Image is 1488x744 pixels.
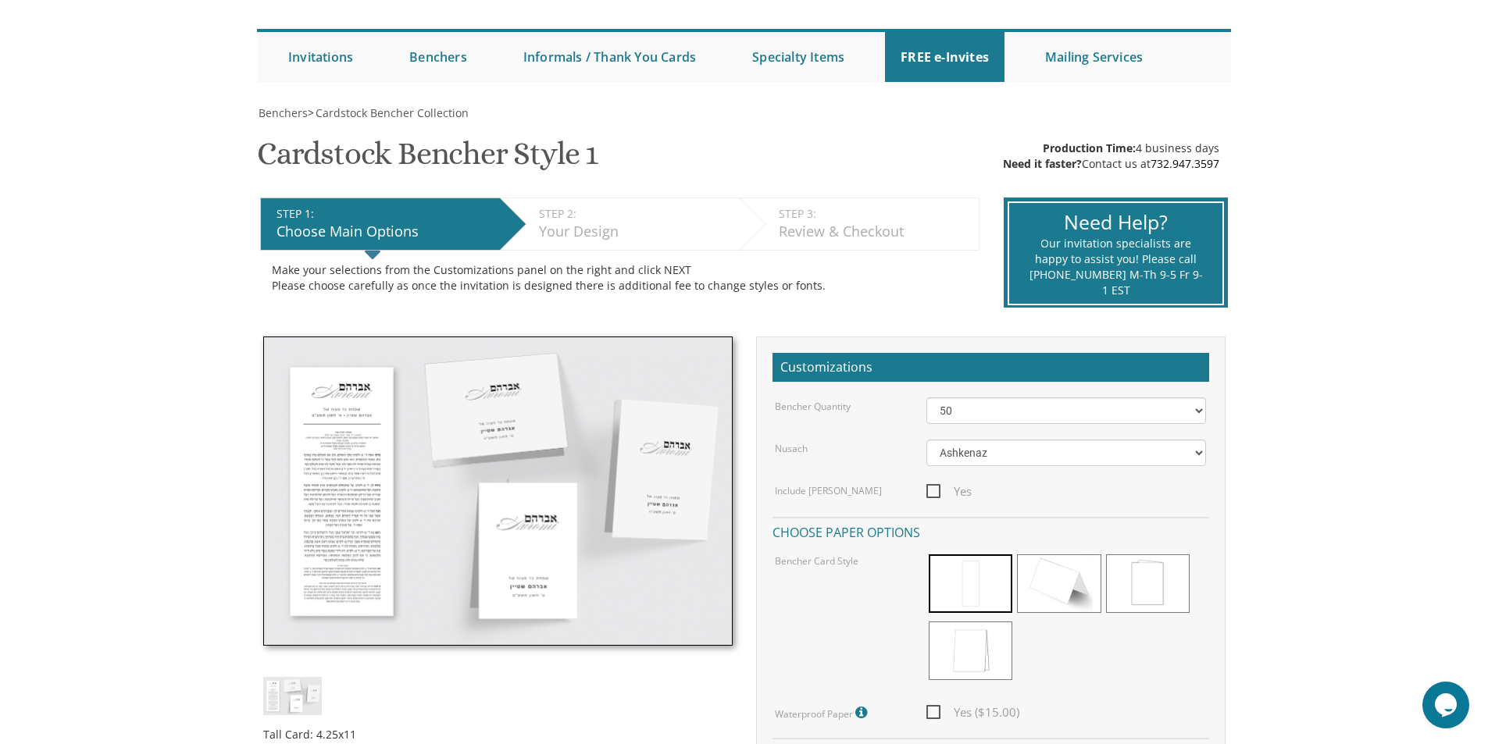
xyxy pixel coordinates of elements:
div: STEP 1: [277,206,492,222]
span: Production Time: [1043,141,1136,155]
div: STEP 2: [539,206,732,222]
div: Your Design [539,222,732,242]
img: cbstyle1.jpg [263,336,733,646]
span: Yes ($15.00) [926,703,1019,722]
div: STEP 3: [779,206,971,222]
span: Benchers [259,105,308,120]
div: Choose Main Options [277,222,492,242]
a: Benchers [257,105,308,120]
span: Need it faster? [1003,156,1082,171]
span: > [308,105,469,120]
h2: Customizations [773,353,1209,383]
a: Specialty Items [737,32,860,82]
span: Cardstock Bencher Collection [316,105,469,120]
label: Bencher Quantity [775,400,851,413]
div: Review & Checkout [779,222,971,242]
label: Include [PERSON_NAME] [775,484,882,497]
img: cbstyle1.jpg [263,677,322,715]
label: Bencher Card Style [775,554,858,568]
div: Our invitation specialists are happy to assist you! Please call [PHONE_NUMBER] M-Th 9-5 Fr 9-1 EST [1029,236,1203,298]
label: Waterproof Paper [775,703,871,723]
h1: Cardstock Bencher Style 1 [257,137,598,183]
div: Need Help? [1029,208,1203,237]
a: FREE e-Invites [885,32,1004,82]
div: 4 business days Contact us at [1003,141,1219,172]
a: Cardstock Bencher Collection [314,105,469,120]
iframe: chat widget [1422,682,1472,728]
a: Informals / Thank You Cards [508,32,712,82]
label: Nusach [775,442,808,455]
h4: Choose paper options [773,517,1209,544]
a: Invitations [273,32,369,82]
a: Mailing Services [1029,32,1158,82]
a: 732.947.3597 [1151,156,1219,171]
a: Benchers [394,32,483,82]
span: Yes [926,482,972,501]
div: Make your selections from the Customizations panel on the right and click NEXT Please choose care... [272,262,968,294]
